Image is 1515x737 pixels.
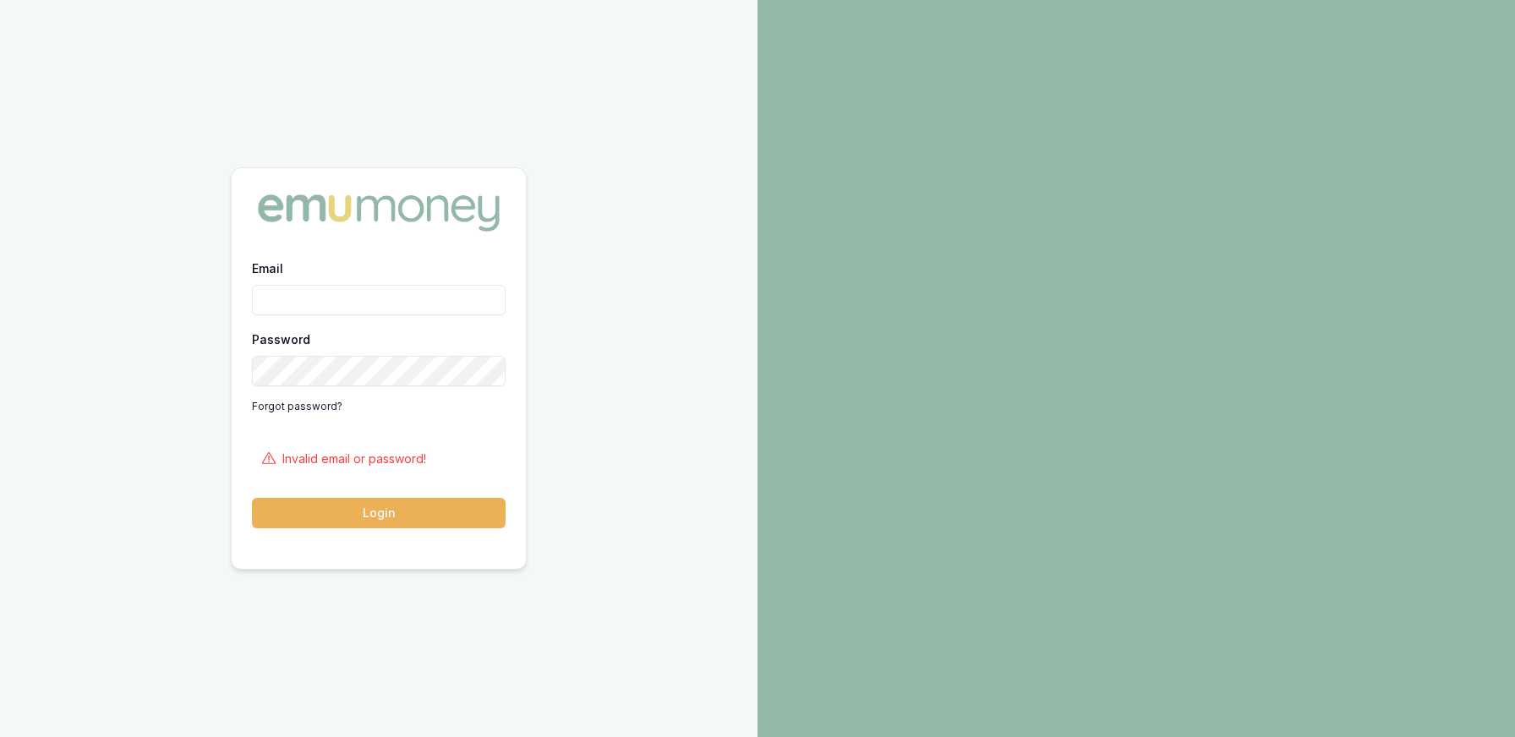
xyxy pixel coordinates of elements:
a: Forgot password? [252,393,342,420]
label: Email [252,261,283,276]
img: Emu Money [252,188,506,237]
p: Invalid email or password! [282,450,426,467]
label: Password [252,332,310,347]
button: Login [252,498,506,528]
